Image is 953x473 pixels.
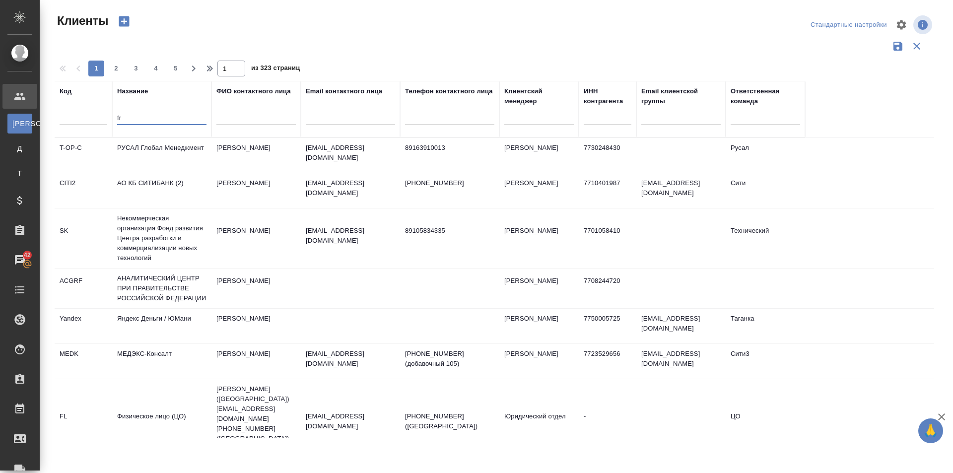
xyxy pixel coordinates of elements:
button: 4 [148,61,164,76]
td: - [579,406,636,441]
td: Физическое лицо (ЦО) [112,406,211,441]
button: 3 [128,61,144,76]
button: 5 [168,61,184,76]
td: Технический [726,221,805,256]
div: Ответственная команда [731,86,800,106]
button: 🙏 [918,418,943,443]
td: Таганка [726,309,805,343]
td: [PERSON_NAME] [211,221,301,256]
td: АО КБ СИТИБАНК (2) [112,173,211,208]
p: [EMAIL_ADDRESS][DOMAIN_NAME] [306,226,395,246]
span: 42 [18,250,37,260]
span: Посмотреть информацию [913,15,934,34]
td: Некоммерческая организация Фонд развития Центра разработки и коммерциализации новых технологий [112,208,211,268]
span: из 323 страниц [251,62,300,76]
td: T-OP-C [55,138,112,173]
td: 7723529656 [579,344,636,379]
td: SK [55,221,112,256]
td: Яндекс Деньги / ЮМани [112,309,211,343]
button: Сохранить фильтры [888,37,907,56]
td: МЕДЭКС-Консалт [112,344,211,379]
td: [PERSON_NAME] [211,309,301,343]
td: [PERSON_NAME] [499,344,579,379]
td: FL [55,406,112,441]
div: Телефон контактного лица [405,86,493,96]
span: 4 [148,64,164,73]
td: [PERSON_NAME] [499,309,579,343]
span: 3 [128,64,144,73]
td: 7730248430 [579,138,636,173]
a: Д [7,138,32,158]
p: [EMAIL_ADDRESS][DOMAIN_NAME] [306,143,395,163]
span: Клиенты [55,13,108,29]
td: MEDK [55,344,112,379]
span: 5 [168,64,184,73]
button: 2 [108,61,124,76]
td: [PERSON_NAME] [499,173,579,208]
td: [PERSON_NAME] [211,173,301,208]
td: [PERSON_NAME] [499,221,579,256]
td: 7701058410 [579,221,636,256]
td: [PERSON_NAME] [499,271,579,306]
div: Email контактного лица [306,86,382,96]
div: ИНН контрагента [584,86,631,106]
td: Русал [726,138,805,173]
p: [PHONE_NUMBER] ([GEOGRAPHIC_DATA]) [405,411,494,431]
div: Клиентский менеджер [504,86,574,106]
p: [EMAIL_ADDRESS][DOMAIN_NAME] [306,411,395,431]
td: АНАЛИТИЧЕСКИЙ ЦЕНТР ПРИ ПРАВИТЕЛЬСТВЕ РОССИЙСКОЙ ФЕДЕРАЦИИ [112,269,211,308]
span: 🙏 [922,420,939,441]
td: Сити3 [726,344,805,379]
a: [PERSON_NAME] [7,114,32,134]
td: [EMAIL_ADDRESS][DOMAIN_NAME] [636,344,726,379]
td: РУСАЛ Глобал Менеджмент [112,138,211,173]
button: Сбросить фильтры [907,37,926,56]
div: Название [117,86,148,96]
p: [EMAIL_ADDRESS][DOMAIN_NAME] [306,178,395,198]
div: split button [808,17,889,33]
td: 7708244720 [579,271,636,306]
a: 42 [2,248,37,272]
td: Yandex [55,309,112,343]
td: [EMAIL_ADDRESS][DOMAIN_NAME] [636,173,726,208]
p: 89163910013 [405,143,494,153]
span: 2 [108,64,124,73]
div: Код [60,86,71,96]
td: [PERSON_NAME] [499,138,579,173]
td: ACGRF [55,271,112,306]
td: Сити [726,173,805,208]
span: [PERSON_NAME] [12,119,27,129]
a: Т [7,163,32,183]
div: ФИО контактного лица [216,86,291,96]
td: [PERSON_NAME] ([GEOGRAPHIC_DATA]) [EMAIL_ADDRESS][DOMAIN_NAME] [PHONE_NUMBER] ([GEOGRAPHIC_DATA])... [211,379,301,469]
td: 7710401987 [579,173,636,208]
td: 7750005725 [579,309,636,343]
td: Юридический отдел [499,406,579,441]
p: 89105834335 [405,226,494,236]
p: [EMAIL_ADDRESS][DOMAIN_NAME] [306,349,395,369]
span: Т [12,168,27,178]
span: Настроить таблицу [889,13,913,37]
td: [EMAIL_ADDRESS][DOMAIN_NAME] [636,309,726,343]
p: [PHONE_NUMBER] [405,178,494,188]
td: CITI2 [55,173,112,208]
td: ЦО [726,406,805,441]
td: [PERSON_NAME] [211,344,301,379]
p: [PHONE_NUMBER] (добавочный 105) [405,349,494,369]
button: Создать [112,13,136,30]
td: [PERSON_NAME] [211,138,301,173]
td: [PERSON_NAME] [211,271,301,306]
span: Д [12,143,27,153]
div: Email клиентской группы [641,86,721,106]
